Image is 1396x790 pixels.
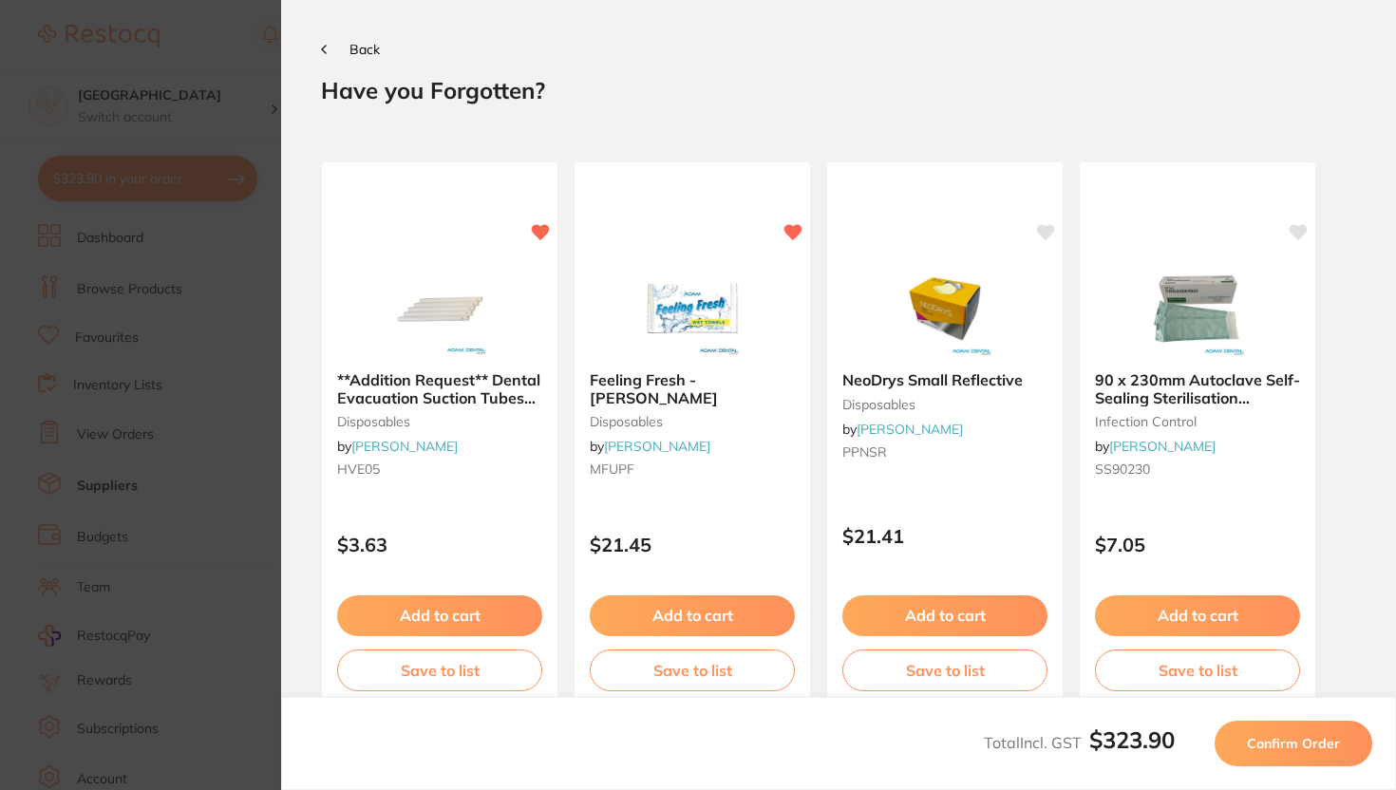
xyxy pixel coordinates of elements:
[1109,438,1216,455] a: [PERSON_NAME]
[337,414,542,429] small: disposables
[321,76,1356,104] h2: Have you Forgotten?
[1089,725,1175,754] b: $323.90
[1095,438,1216,455] span: by
[378,261,501,356] img: **Addition Request** Dental Evacuation Suction Tubes Side Vent
[1215,721,1372,766] button: Confirm Order
[321,42,380,57] button: Back
[337,534,542,555] p: $3.63
[842,421,963,438] span: by
[1095,595,1300,635] button: Add to cart
[337,649,542,691] button: Save to list
[337,371,542,406] b: **Addition Request** Dental Evacuation Suction Tubes Side Vent
[631,261,754,356] img: Feeling Fresh - Adam Wet
[590,371,795,406] b: Feeling Fresh - Adam Wet
[1095,414,1300,429] small: infection control
[590,649,795,691] button: Save to list
[842,397,1047,412] small: disposables
[842,371,1047,388] b: NeoDrys Small Reflective
[349,41,380,58] span: Back
[590,438,710,455] span: by
[1095,371,1300,406] b: 90 x 230mm Autoclave Self-Sealing Sterilisation Pouches 200/pk
[1095,461,1300,477] small: SS90230
[337,595,542,635] button: Add to cart
[984,733,1175,752] span: Total Incl. GST
[1095,534,1300,555] p: $7.05
[842,595,1047,635] button: Add to cart
[1136,261,1259,356] img: 90 x 230mm Autoclave Self-Sealing Sterilisation Pouches 200/pk
[842,649,1047,691] button: Save to list
[337,461,542,477] small: HVE05
[842,525,1047,547] p: $21.41
[1095,649,1300,691] button: Save to list
[883,261,1007,356] img: NeoDrys Small Reflective
[351,438,458,455] a: [PERSON_NAME]
[1247,735,1340,752] span: Confirm Order
[842,444,1047,460] small: PPNSR
[590,534,795,555] p: $21.45
[590,595,795,635] button: Add to cart
[590,461,795,477] small: MFUPF
[337,438,458,455] span: by
[590,414,795,429] small: disposables
[857,421,963,438] a: [PERSON_NAME]
[604,438,710,455] a: [PERSON_NAME]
